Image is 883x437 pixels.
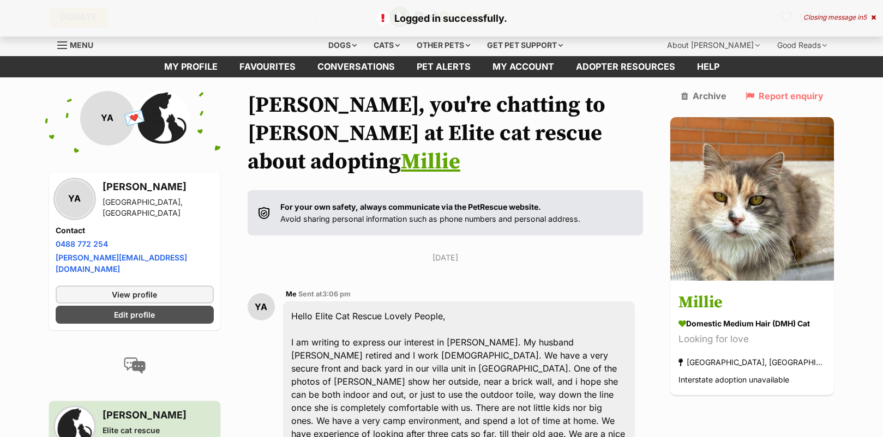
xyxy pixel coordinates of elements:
[56,286,214,304] a: View profile
[678,318,826,329] div: Domestic Medium Hair (DMH) Cat
[103,408,214,423] h3: [PERSON_NAME]
[153,56,229,77] a: My profile
[401,148,460,175] a: Millie
[366,34,407,56] div: Cats
[479,34,570,56] div: Get pet support
[11,11,872,26] p: Logged in successfully.
[114,309,155,320] span: Edit profile
[686,56,730,77] a: Help
[56,239,108,248] a: 0488 772 254
[803,14,876,21] div: Closing message in
[103,197,214,218] div: [GEOGRAPHIC_DATA], [GEOGRAPHIC_DATA]
[280,202,541,211] strong: For your own safety, always communicate via the PetRescue website.
[56,306,214,324] a: Edit profile
[56,225,214,236] h4: Contact
[678,355,826,369] div: [GEOGRAPHIC_DATA], [GEOGRAPHIC_DATA]
[298,290,351,298] span: Sent at
[681,91,726,101] a: Archive
[248,252,644,263] p: [DATE]
[678,332,826,347] div: Looking for love
[321,34,364,56] div: Dogs
[409,34,478,56] div: Other pets
[103,179,214,195] h3: [PERSON_NAME]
[56,180,94,218] div: YA
[770,34,834,56] div: Good Reads
[670,282,834,395] a: Millie Domestic Medium Hair (DMH) Cat Looking for love [GEOGRAPHIC_DATA], [GEOGRAPHIC_DATA] Inter...
[307,56,406,77] a: conversations
[56,253,187,274] a: [PERSON_NAME][EMAIL_ADDRESS][DOMAIN_NAME]
[112,289,157,300] span: View profile
[678,375,789,384] span: Interstate adoption unavailable
[248,293,275,320] div: YA
[678,290,826,315] h3: Millie
[659,34,767,56] div: About [PERSON_NAME]
[746,91,824,101] a: Report enquiry
[103,425,214,436] div: Elite cat rescue
[565,56,686,77] a: Adopter resources
[286,290,297,298] span: Me
[80,91,135,145] div: YA
[406,56,482,77] a: Pet alerts
[124,357,146,374] img: conversation-icon-4a6f8262b818ee0b60e3300018af0b2d0b884aa5de6e9bcb8d3d4eeb1a70a7c4.svg
[229,56,307,77] a: Favourites
[863,13,867,21] span: 5
[670,117,834,281] img: Millie
[122,106,147,130] span: 💌
[322,290,351,298] span: 3:06 pm
[482,56,565,77] a: My account
[135,91,189,145] img: Elite cat rescue profile pic
[248,91,644,176] h1: [PERSON_NAME], you're chatting to [PERSON_NAME] at Elite cat rescue about adopting
[57,34,101,54] a: Menu
[280,201,580,224] p: Avoid sharing personal information such as phone numbers and personal address.
[70,40,93,50] span: Menu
